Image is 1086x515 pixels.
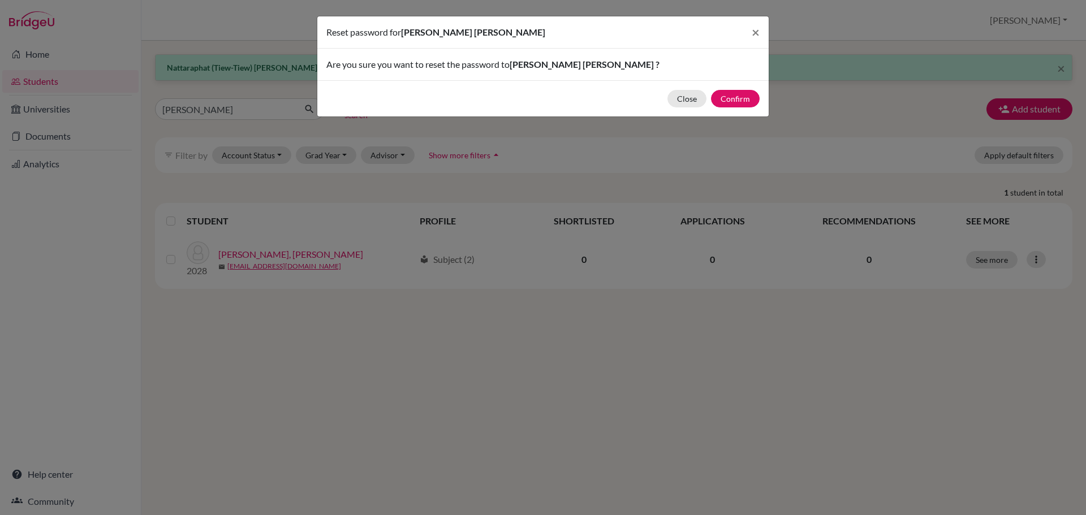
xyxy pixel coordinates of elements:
[743,16,769,48] button: Close
[326,27,401,37] span: Reset password for
[326,58,760,71] p: Are you sure you want to reset the password to
[667,90,706,107] button: Close
[510,59,660,70] span: [PERSON_NAME] [PERSON_NAME] ?
[401,27,545,37] span: [PERSON_NAME] [PERSON_NAME]
[752,24,760,40] span: ×
[711,90,760,107] button: Confirm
